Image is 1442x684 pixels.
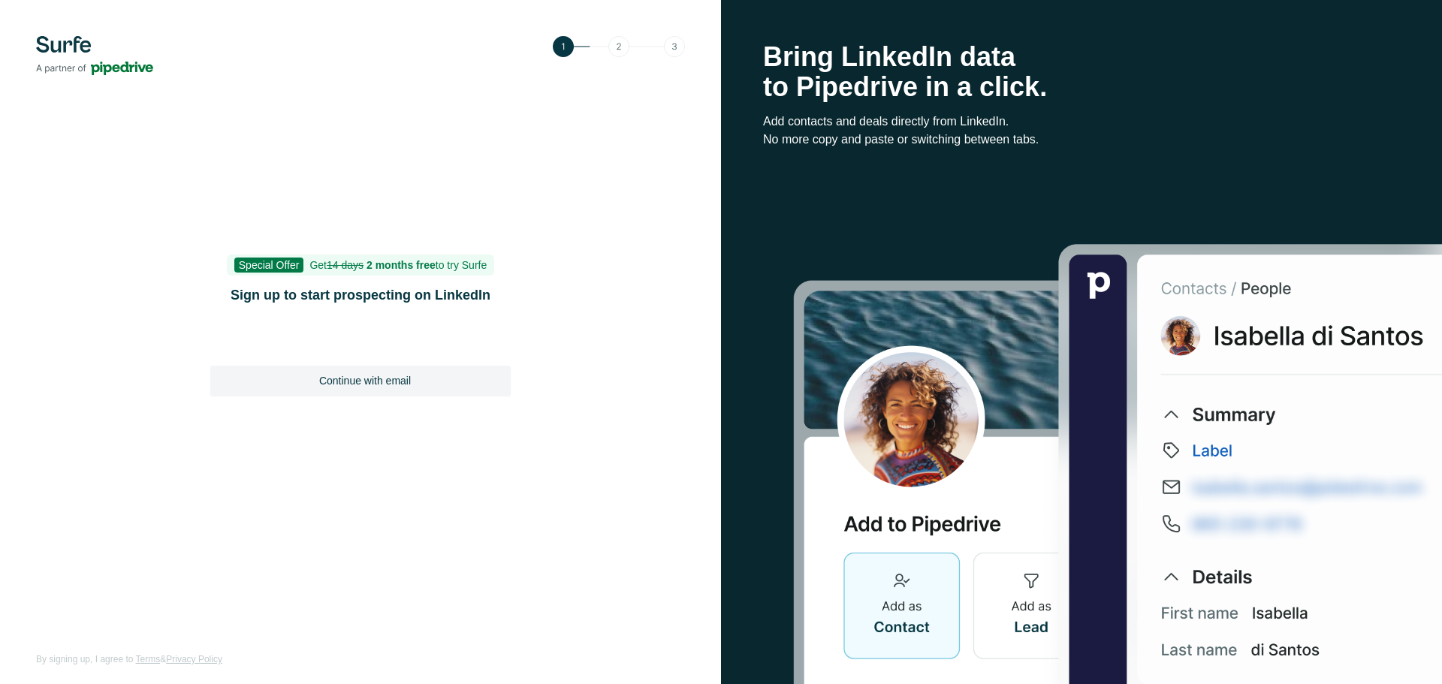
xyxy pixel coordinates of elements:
iframe: Sign in with Google Button [203,325,518,358]
a: Terms [136,654,161,664]
span: Get to try Surfe [309,259,487,271]
span: Special Offer [234,258,304,273]
img: Surfe's logo [36,36,153,75]
p: No more copy and paste or switching between tabs. [763,131,1400,149]
b: 2 months free [367,259,436,271]
h1: Bring LinkedIn data to Pipedrive in a click. [763,42,1400,102]
span: By signing up, I agree to [36,654,133,664]
img: Surfe Stock Photo - Selling good vibes [793,243,1442,684]
s: 14 days [327,259,364,271]
h1: Sign up to start prospecting on LinkedIn [210,285,511,306]
p: Add contacts and deals directly from LinkedIn. [763,113,1400,131]
span: & [160,654,166,664]
a: Privacy Policy [166,654,222,664]
span: Continue with email [319,373,411,388]
img: Step 1 [553,36,685,57]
